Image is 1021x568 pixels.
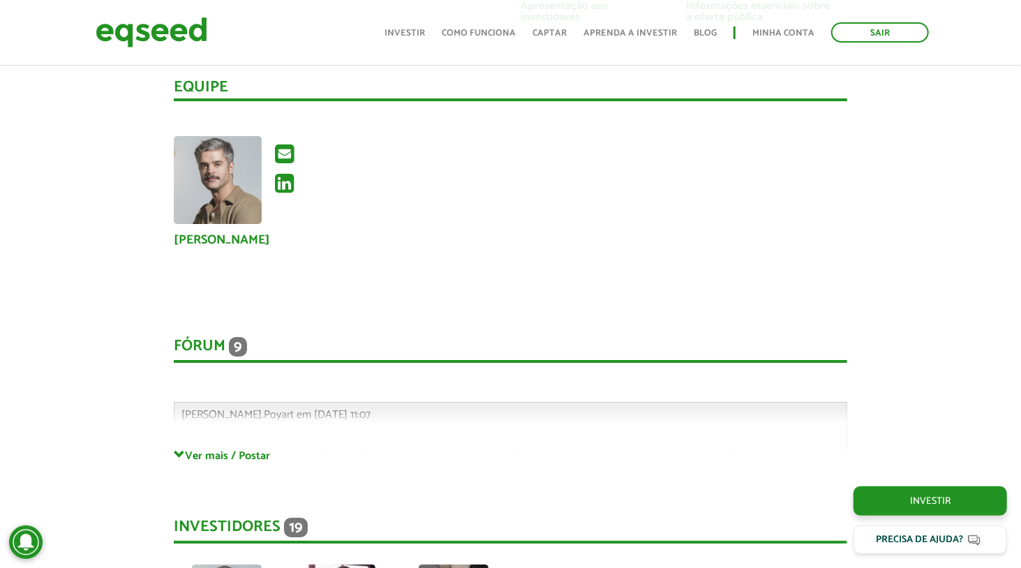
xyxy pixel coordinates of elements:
[284,518,308,537] span: 19
[174,337,847,363] div: Fórum
[96,14,207,51] img: EqSeed
[752,29,814,38] a: Minha conta
[174,136,262,224] img: Foto de Gentil Nascimento
[385,29,425,38] a: Investir
[174,80,847,101] div: Equipe
[532,29,567,38] a: Captar
[854,486,1007,516] a: Investir
[181,405,371,424] span: [PERSON_NAME].Poyart em [DATE] 11:07
[229,337,247,357] span: 9
[694,29,717,38] a: Blog
[442,29,516,38] a: Como funciona
[174,234,270,246] a: [PERSON_NAME]
[174,518,847,544] div: Investidores
[583,29,677,38] a: Aprenda a investir
[174,136,262,224] a: Ver perfil do usuário.
[174,449,847,462] a: Ver mais / Postar
[831,22,929,43] a: Sair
